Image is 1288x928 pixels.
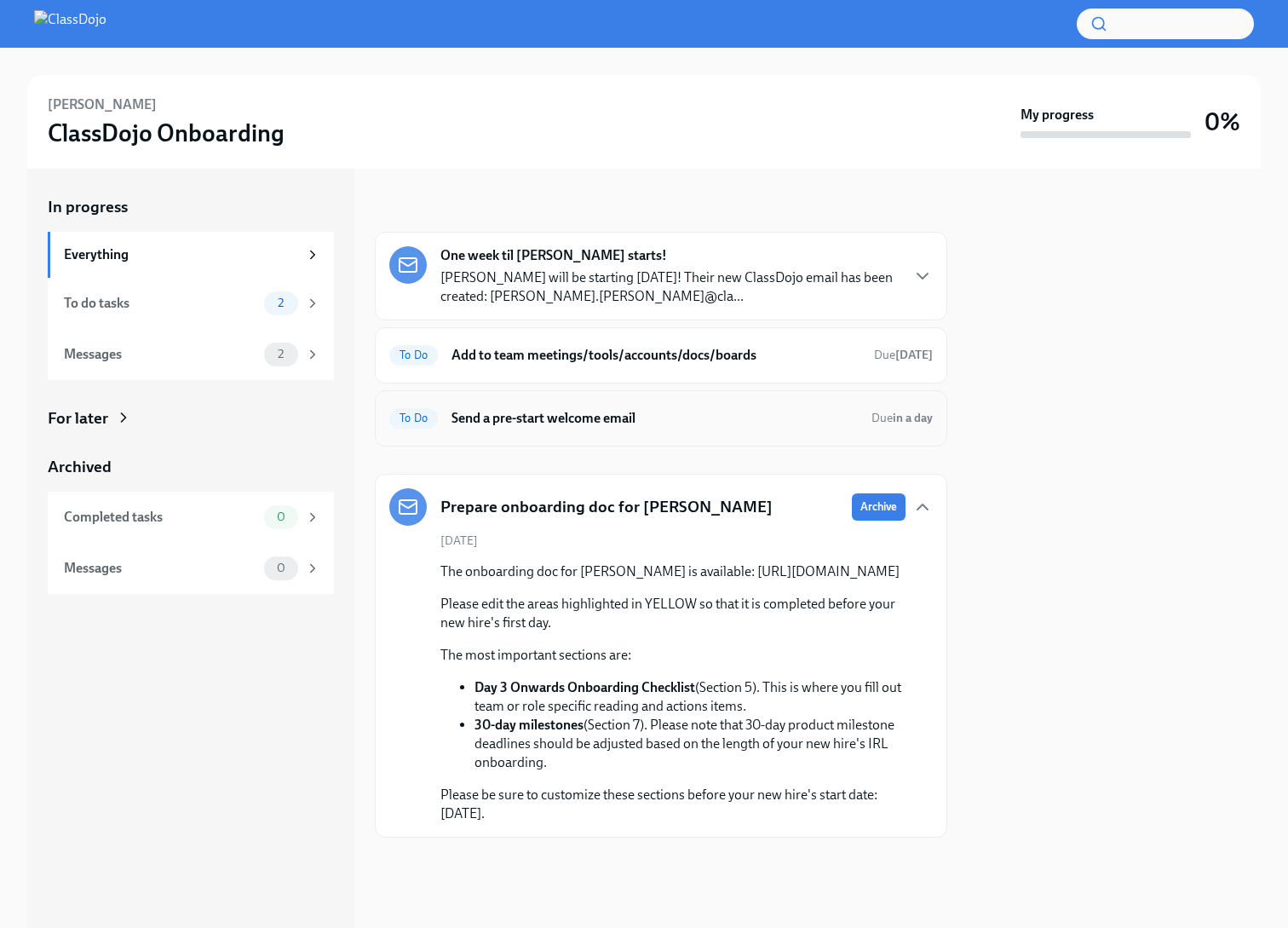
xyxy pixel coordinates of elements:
li: (Section 5). This is where you fill out team or role specific reading and actions items. [474,678,906,716]
div: Everything [64,245,298,264]
a: Everything [48,232,334,278]
h6: Send a pre-start welcome email [451,409,858,428]
span: 2 [267,297,294,309]
h3: ClassDojo Onboarding [48,118,285,148]
p: The onboarding doc for [PERSON_NAME] is available: [URL][DOMAIN_NAME] [440,562,906,581]
span: September 2nd, 2025 12:00 [874,347,933,363]
strong: One week til [PERSON_NAME] starts! [440,246,667,265]
span: [DATE] [440,533,478,549]
li: (Section 7). Please note that 30-day product milestone deadlines should be adjusted based on the ... [474,716,906,772]
a: Messages0 [48,543,334,594]
a: To DoSend a pre-start welcome emailDuein a day [389,405,933,432]
p: Please be sure to customize these sections before your new hire's start date: [DATE]. [440,786,906,823]
div: For later [48,407,108,429]
span: Due [871,411,933,425]
p: [PERSON_NAME] will be starting [DATE]! Their new ClassDojo email has been created: [PERSON_NAME].... [440,268,899,306]
h3: 0% [1205,107,1240,137]
span: 0 [267,510,296,523]
button: Archive [852,493,906,521]
span: To Do [389,349,438,361]
strong: Day 3 Onwards Onboarding Checklist [474,679,695,695]
div: Completed tasks [64,508,257,527]
span: August 30th, 2025 12:00 [871,410,933,426]
strong: [DATE] [895,348,933,362]
h6: [PERSON_NAME] [48,95,157,114]
h5: Prepare onboarding doc for [PERSON_NAME] [440,496,773,518]
strong: My progress [1021,106,1094,124]
span: Archive [860,499,897,516]
p: Please edit the areas highlighted in YELLOW so that it is completed before your new hire's first ... [440,595,906,632]
div: Messages [64,345,257,364]
a: Messages2 [48,329,334,380]
div: Messages [64,559,257,578]
a: For later [48,407,334,429]
span: 0 [267,562,296,574]
a: Completed tasks0 [48,492,334,543]
a: To DoAdd to team meetings/tools/accounts/docs/boardsDue[DATE] [389,342,933,369]
strong: 30-day milestones [474,717,584,733]
div: In progress [375,196,455,218]
h6: Add to team meetings/tools/accounts/docs/boards [451,346,860,365]
p: The most important sections are: [440,646,906,665]
a: In progress [48,196,334,218]
strong: in a day [893,411,933,425]
div: To do tasks [64,294,257,313]
span: 2 [267,348,294,360]
a: To do tasks2 [48,278,334,329]
a: Archived [48,456,334,478]
span: Due [874,348,933,362]
img: ClassDojo [34,10,106,37]
span: To Do [389,412,438,424]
